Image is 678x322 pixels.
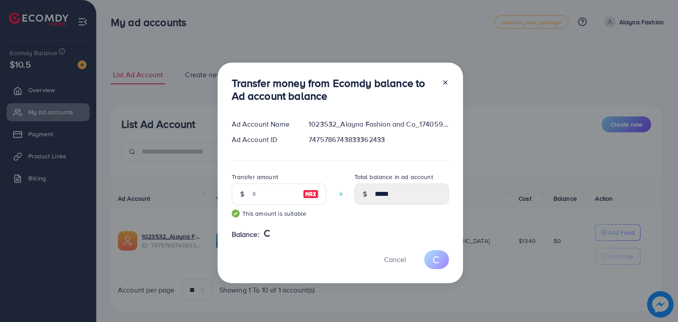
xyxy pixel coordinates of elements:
[232,209,326,218] small: This amount is suitable
[232,172,278,181] label: Transfer amount
[225,135,302,145] div: Ad Account ID
[373,250,417,269] button: Cancel
[301,135,456,145] div: 7475786743833362433
[225,119,302,129] div: Ad Account Name
[232,229,260,240] span: Balance:
[384,255,406,264] span: Cancel
[301,119,456,129] div: 1023532_Alayna Fashion and Co_1740592250339
[232,77,435,102] h3: Transfer money from Ecomdy balance to Ad account balance
[354,172,433,181] label: Total balance in ad account
[303,189,319,199] img: image
[232,210,240,217] img: guide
